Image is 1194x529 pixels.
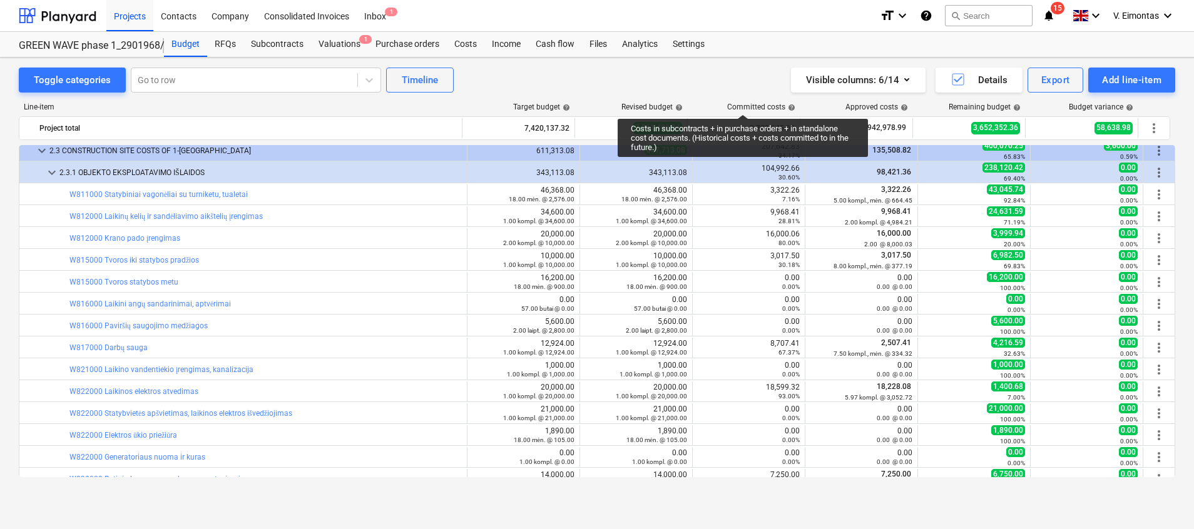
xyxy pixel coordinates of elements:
small: 0.00 @ 0.00 [877,283,912,290]
small: 93.00% [778,393,800,400]
span: 0.00 [1119,272,1138,282]
small: 69.40% [1004,175,1025,182]
span: 0.00 [1119,469,1138,479]
div: 343,113.08 [585,168,687,177]
span: 0.00 [1119,228,1138,238]
small: 1.00 kompl. @ 20,000.00 [503,393,574,400]
span: More actions [1151,253,1166,268]
span: 238,120.42 [982,163,1025,173]
small: 1.00 kompl. @ 1,000.00 [507,371,574,378]
small: 0.59% [1120,153,1138,160]
i: Knowledge base [920,8,932,23]
div: 21,000.00 [472,405,574,422]
div: Subcontracts [243,32,311,57]
div: 0.00 [810,295,912,313]
small: 7.00% [1008,394,1025,401]
span: 0.00 [1119,250,1138,260]
small: 2.00 laipt. @ 2,800.00 [626,327,687,334]
span: 942,978.99 [866,123,907,133]
span: search [951,11,961,21]
small: 0.00% [782,327,800,334]
button: Visible columns:6/14 [791,68,926,93]
div: 18,599.32 [698,383,800,400]
span: More actions [1151,318,1166,333]
div: Visible columns : 6/14 [806,72,911,88]
div: 12,924.00 [585,339,687,356]
small: 34.17% [778,152,800,159]
small: 2.00 kompl. @ 10,000.00 [503,239,574,246]
span: 43,045.74 [987,184,1025,194]
span: 0.00 [1119,360,1138,370]
button: Details [936,68,1023,93]
span: More actions [1151,406,1166,421]
small: 0.00% [782,436,800,443]
div: 46,368.00 [585,186,687,203]
div: Files [582,32,615,57]
span: 5,600.00 [991,316,1025,326]
span: More actions [1151,340,1166,355]
small: 0.00% [1120,350,1138,357]
div: 104,992.66 [698,164,800,181]
small: 28.81% [778,218,800,224]
small: 1.00 kompl. @ 12,924.00 [503,349,574,356]
div: 611,313.08 [472,146,574,155]
span: 18,228.08 [875,382,912,391]
div: 1,000.00 [472,361,574,378]
small: 20.00% [1004,241,1025,248]
div: 0.00 [810,426,912,444]
span: 0.00 [1006,447,1025,457]
small: 0.00% [1120,175,1138,182]
small: 0.00% [1120,241,1138,248]
div: 0.00 [810,361,912,378]
div: RFQs [207,32,243,57]
div: 14,000.00 [585,470,687,488]
span: More actions [1151,450,1166,465]
span: 0.00 [1006,294,1025,304]
a: W817000 Darbų sauga [69,343,148,352]
a: W822000 Generatoriaus nuoma ir kuras [69,453,205,461]
small: 67.37% [778,349,800,356]
small: 0.00% [1008,306,1025,313]
div: 1,890.00 [585,426,687,444]
a: W812000 Krano pado įrengimas [69,234,180,243]
span: 400,070.25 [982,141,1025,151]
span: More actions [1146,121,1161,136]
span: 0.00 [1119,338,1138,348]
small: 0.00% [1120,219,1138,226]
div: 1,890.00 [472,426,574,444]
small: 8.00 kompl., mėn. @ 377.19 [834,263,912,270]
small: 0.00 @ 0.00 [877,458,912,465]
small: 7.50 kompl., mėn. @ 334.32 [834,350,912,357]
a: W816000 Paviršių saugojimo medžiagos [69,321,208,330]
a: W832000 Ratinio krano nuoma krano montavimui [69,475,240,483]
button: Search [945,5,1033,26]
div: 12,924.00 [472,339,574,356]
small: 2.00 kompl. @ 10,000.00 [616,239,687,246]
span: 16,000.00 [875,229,912,238]
div: Chat Widget [1131,469,1194,529]
span: More actions [1151,384,1166,399]
div: Purchase orders [368,32,447,57]
small: 0.00% [1008,460,1025,466]
div: 0.00 [810,317,912,335]
small: 0.00% [1120,328,1138,335]
div: Toggle categories [34,72,111,88]
span: 3,322.26 [880,185,912,194]
span: 0.00 [1119,381,1138,391]
div: 20,000.00 [585,383,687,400]
a: W822000 Statybvietės apšvietimas, laikinos elektros išvedžiojimas [69,409,292,418]
span: 0.00 [1119,184,1138,194]
small: 0.00% [1120,197,1138,204]
div: 46,368.00 [472,186,574,203]
span: V. Eimontas [1113,11,1159,21]
span: keyboard_arrow_down [44,165,59,180]
div: 5,600.00 [585,317,687,335]
div: Approved costs [845,103,908,111]
a: Budget [164,32,207,57]
span: 7,361,498.34 [633,122,682,134]
small: 1.00 kompl. @ 12,924.00 [616,349,687,356]
div: 0.00 [698,317,800,335]
div: 207,642.83 [698,142,800,159]
button: Add line-item [1088,68,1175,93]
a: W822000 Elektros ūkio priežiūra [69,431,177,440]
